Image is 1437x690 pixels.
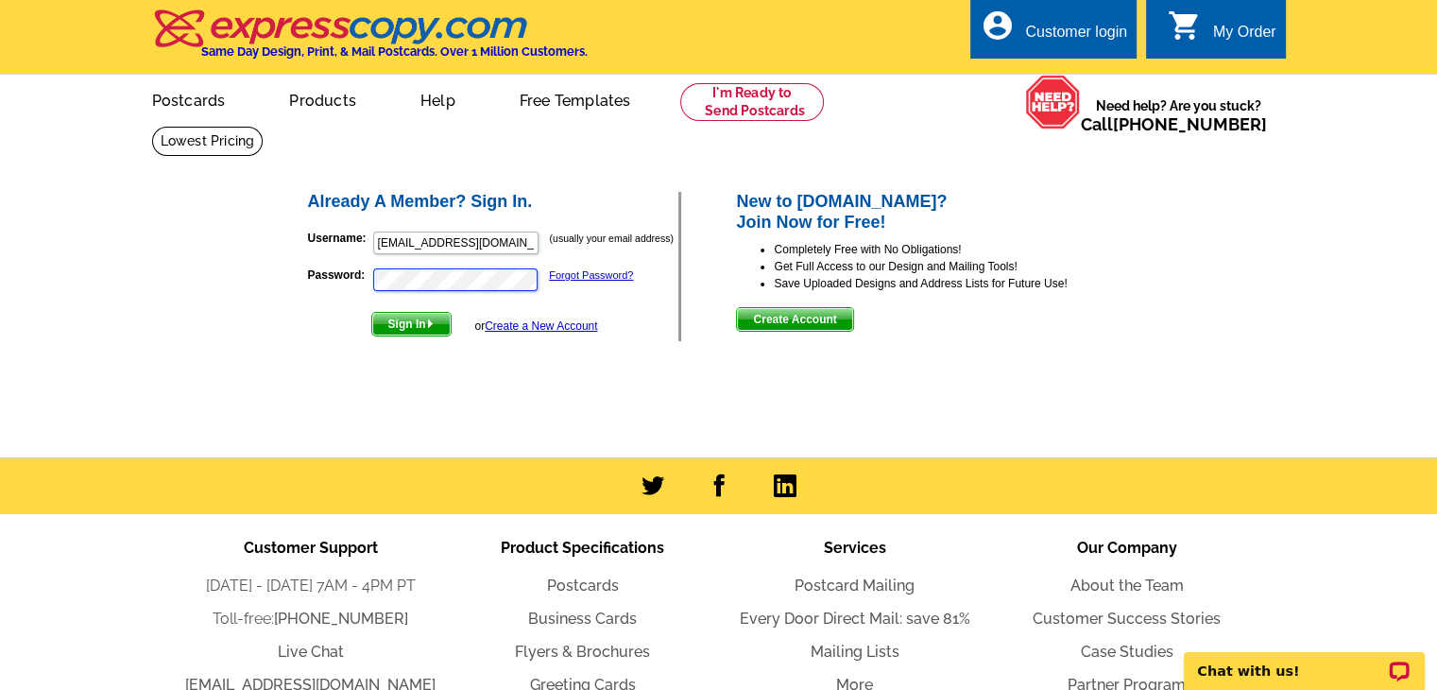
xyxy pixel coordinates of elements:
a: Postcards [547,577,619,595]
a: Case Studies [1081,643,1173,661]
a: Forgot Password? [549,269,633,281]
span: Need help? Are you stuck? [1081,96,1276,134]
a: Postcards [122,77,256,121]
li: [DATE] - [DATE] 7AM - 4PM PT [175,575,447,597]
a: Postcard Mailing [795,577,915,595]
span: Our Company [1077,539,1177,557]
a: About the Team [1070,577,1184,595]
span: Customer Support [244,539,378,557]
h4: Same Day Design, Print, & Mail Postcards. Over 1 Million Customers. [201,44,588,59]
h2: Already A Member? Sign In. [308,192,679,213]
span: Create Account [737,308,852,331]
a: Customer Success Stories [1033,610,1221,628]
div: Customer login [1025,24,1127,50]
li: Toll-free: [175,608,447,630]
span: Product Specifications [501,539,664,557]
a: shopping_cart My Order [1168,21,1276,44]
li: Save Uploaded Designs and Address Lists for Future Use! [774,275,1132,292]
i: account_circle [980,9,1014,43]
label: Password: [308,267,371,284]
a: [PHONE_NUMBER] [274,610,408,628]
a: Free Templates [489,77,661,121]
a: Help [390,77,486,121]
a: Live Chat [278,643,344,661]
img: button-next-arrow-white.png [426,319,435,328]
iframe: LiveChat chat widget [1172,630,1437,690]
i: shopping_cart [1168,9,1202,43]
a: Business Cards [528,610,637,628]
a: Flyers & Brochures [515,643,650,661]
img: help [1025,75,1081,129]
small: (usually your email address) [550,233,674,244]
a: Mailing Lists [811,643,899,661]
span: Sign In [372,313,451,336]
a: Products [259,77,386,121]
a: Same Day Design, Print, & Mail Postcards. Over 1 Million Customers. [152,23,588,59]
a: [PHONE_NUMBER] [1113,114,1267,134]
div: My Order [1213,24,1276,50]
li: Get Full Access to our Design and Mailing Tools! [774,258,1132,275]
button: Create Account [736,307,853,332]
label: Username: [308,230,371,247]
div: or [474,318,597,335]
span: Call [1081,114,1267,134]
a: Create a New Account [485,319,597,333]
h2: New to [DOMAIN_NAME]? Join Now for Free! [736,192,1132,233]
a: account_circle Customer login [980,21,1127,44]
span: Services [824,539,886,557]
button: Sign In [371,312,452,336]
li: Completely Free with No Obligations! [774,241,1132,258]
a: Every Door Direct Mail: save 81% [740,610,970,628]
